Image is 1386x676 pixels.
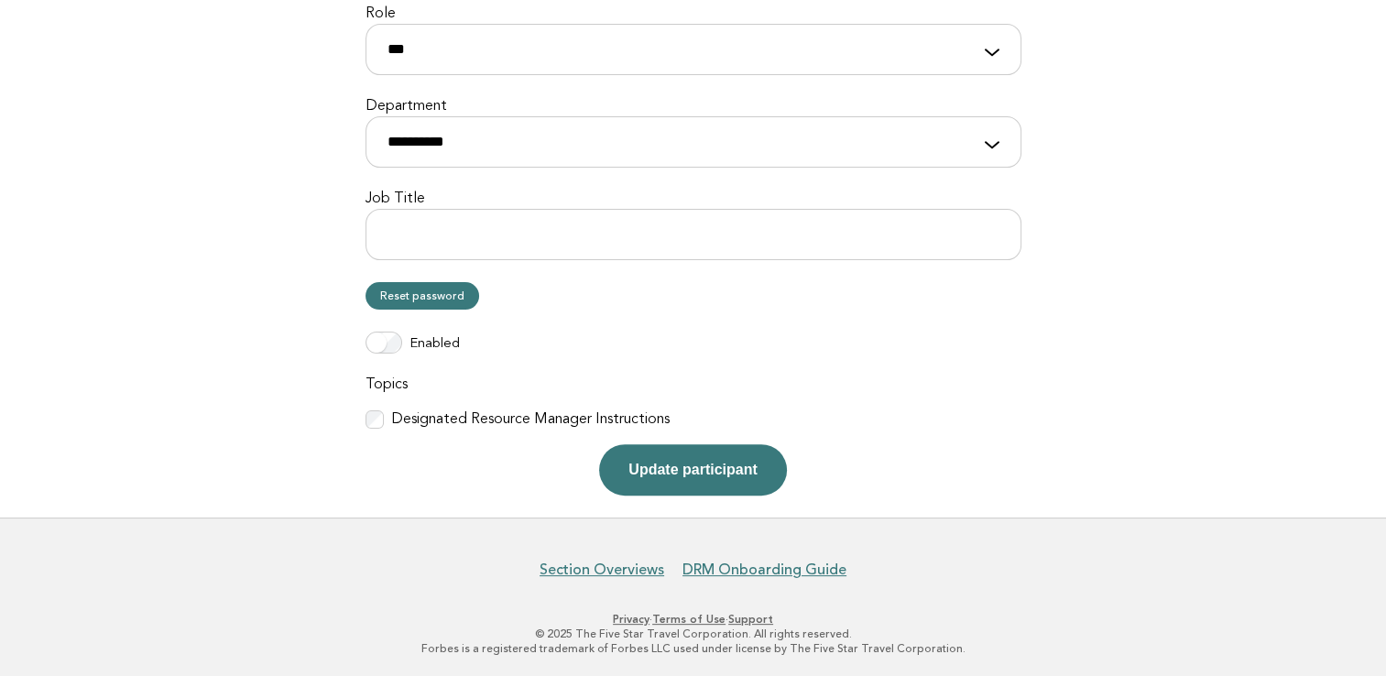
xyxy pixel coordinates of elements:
[682,561,846,579] a: DRM Onboarding Guide
[391,410,670,430] label: Designated Resource Manager Instructions
[613,613,649,626] a: Privacy
[540,561,664,579] a: Section Overviews
[366,376,1021,395] label: Topics
[133,641,1254,656] p: Forbes is a registered trademark of Forbes LLC used under license by The Five Star Travel Corpora...
[409,335,460,354] label: Enabled
[366,5,1021,24] label: Role
[652,613,726,626] a: Terms of Use
[366,97,1021,116] label: Department
[133,627,1254,641] p: © 2025 The Five Star Travel Corporation. All rights reserved.
[366,190,1021,209] label: Job Title
[728,613,773,626] a: Support
[599,444,786,496] button: Update participant
[366,282,479,310] a: Reset password
[133,612,1254,627] p: · ·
